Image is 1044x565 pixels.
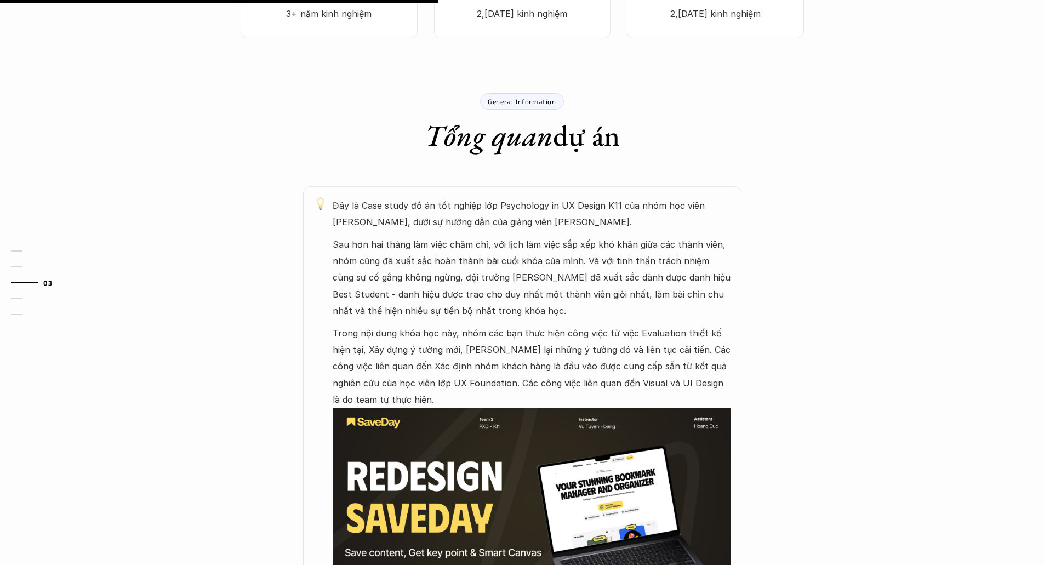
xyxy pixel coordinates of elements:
p: General Information [488,98,556,105]
p: 3+ năm kinh nghiệm [252,5,407,22]
em: Tổng quan [425,116,553,155]
p: 2,[DATE] kinh nghiệm [445,5,600,22]
h1: dự án [425,118,620,153]
p: Đây là Case study đồ án tốt nghiệp lớp Psychology in UX Design K11 của nhóm học viên [PERSON_NAME... [333,197,731,231]
strong: 03 [43,278,52,286]
a: 03 [11,276,63,289]
p: Trong nội dung khóa học này, nhóm các bạn thực hiện công việc từ việc Evaluation thiết kế hiện tạ... [333,325,731,408]
p: Sau hơn hai tháng làm việc chăm chỉ, với lịch làm việc sắp xếp khó khăn giữa các thành viên, nhóm... [333,236,731,319]
p: 2,[DATE] kinh nghiệm [638,5,793,22]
